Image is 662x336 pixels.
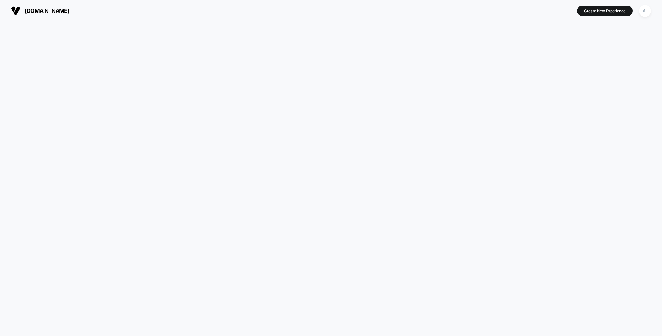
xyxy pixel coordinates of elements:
button: [DOMAIN_NAME] [9,6,71,16]
div: AL [639,5,651,17]
button: Create New Experience [577,6,633,16]
button: AL [637,5,653,17]
img: Visually logo [11,6,20,15]
span: [DOMAIN_NAME] [25,8,69,14]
